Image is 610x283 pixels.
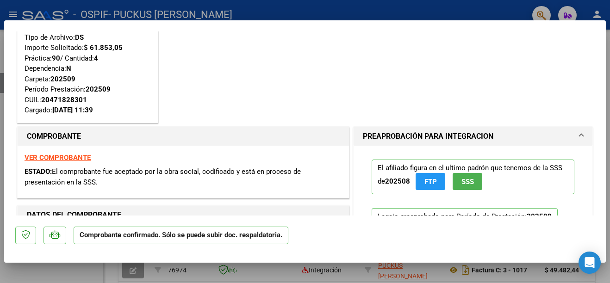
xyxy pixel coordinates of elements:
[25,154,91,162] a: VER COMPROBANTE
[27,132,81,141] strong: COMPROBANTE
[527,212,552,221] strong: 202509
[461,178,474,186] span: SSS
[424,178,437,186] span: FTP
[25,167,301,186] span: El comprobante fue aceptado por la obra social, codificado y está en proceso de presentación en l...
[94,54,98,62] strong: 4
[579,252,601,274] div: Open Intercom Messenger
[74,227,288,245] p: Comprobante confirmado. Sólo se puede subir doc. respaldatoria.
[25,22,151,116] div: Tipo de Archivo: Importe Solicitado: Práctica: / Cantidad: Dependencia: Carpeta: Período Prestaci...
[84,43,123,52] strong: $ 61.853,05
[52,106,93,114] strong: [DATE] 11:39
[50,75,75,83] strong: 202509
[41,95,87,105] div: 20471828301
[86,85,111,93] strong: 202509
[372,160,574,194] p: El afiliado figura en el ultimo padrón que tenemos de la SSS de
[52,54,60,62] strong: 90
[453,173,482,190] button: SSS
[416,173,445,190] button: FTP
[75,33,84,42] strong: DS
[27,210,121,219] strong: DATOS DEL COMPROBANTE
[25,167,52,176] span: ESTADO:
[385,177,410,185] strong: 202508
[363,131,493,142] h1: PREAPROBACIÓN PARA INTEGRACION
[66,64,71,73] strong: N
[354,127,592,146] mat-expansion-panel-header: PREAPROBACIÓN PARA INTEGRACION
